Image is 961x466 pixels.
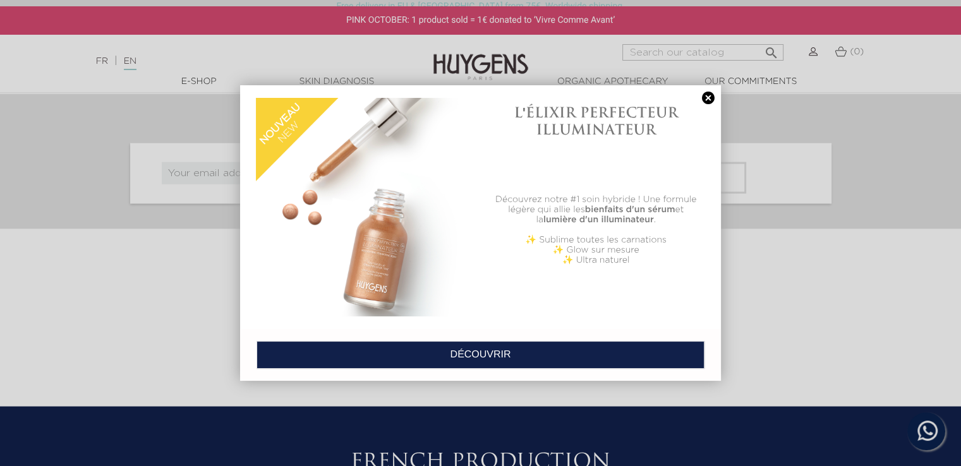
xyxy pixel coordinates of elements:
[585,205,675,214] b: bienfaits d'un sérum
[487,104,705,138] h1: L'ÉLIXIR PERFECTEUR ILLUMINATEUR
[543,215,654,224] b: lumière d'un illuminateur
[487,235,705,245] p: ✨ Sublime toutes les carnations
[487,255,705,265] p: ✨ Ultra naturel
[257,341,704,369] a: DÉCOUVRIR
[487,245,705,255] p: ✨ Glow sur mesure
[487,194,705,225] p: Découvrez notre #1 soin hybride ! Une formule légère qui allie les et la .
